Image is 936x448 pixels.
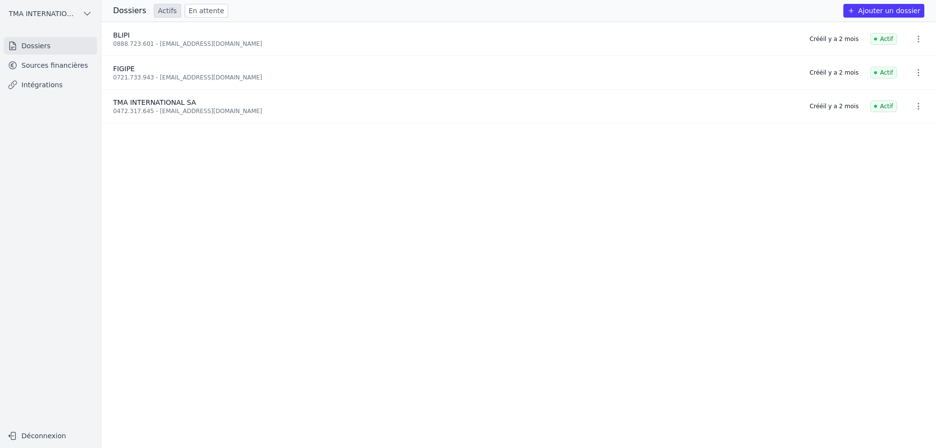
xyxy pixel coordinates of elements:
a: Actifs [154,4,181,18]
h3: Dossiers [113,5,146,17]
span: Actif [870,33,897,45]
span: Actif [870,100,897,112]
a: En attente [185,4,228,18]
a: Sources financières [4,57,97,74]
div: Créé il y a 2 mois [810,102,858,110]
span: Actif [870,67,897,78]
button: TMA INTERNATIONAL SA [4,6,97,21]
a: Intégrations [4,76,97,94]
span: BLIPI [113,31,130,39]
div: 0721.733.943 - [EMAIL_ADDRESS][DOMAIN_NAME] [113,74,798,81]
a: Dossiers [4,37,97,55]
button: Déconnexion [4,428,97,444]
span: TMA INTERNATIONAL SA [9,9,78,19]
div: 0888.723.601 - [EMAIL_ADDRESS][DOMAIN_NAME] [113,40,798,48]
div: Créé il y a 2 mois [810,35,858,43]
span: TMA INTERNATIONAL SA [113,98,196,106]
div: 0472.317.645 - [EMAIL_ADDRESS][DOMAIN_NAME] [113,107,798,115]
span: FIGIPE [113,65,135,73]
div: Créé il y a 2 mois [810,69,858,77]
button: Ajouter un dossier [843,4,924,18]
